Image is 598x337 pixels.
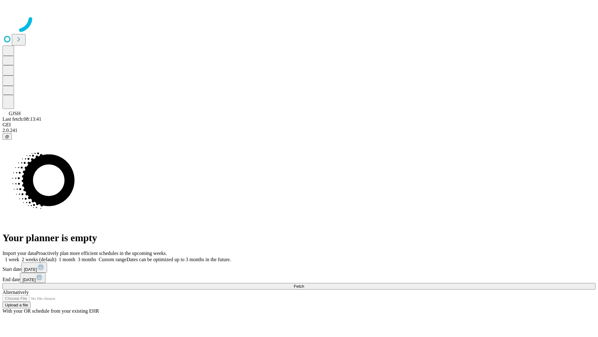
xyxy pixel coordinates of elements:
[24,267,37,272] span: [DATE]
[36,251,167,256] span: Proactively plan more efficient schedules in the upcoming weeks.
[9,111,21,116] span: GJSH
[2,262,596,273] div: Start date
[20,273,45,283] button: [DATE]
[2,133,12,140] button: @
[21,262,47,273] button: [DATE]
[78,257,96,262] span: 3 months
[22,277,36,282] span: [DATE]
[2,302,31,308] button: Upload a file
[2,232,596,244] h1: Your planner is empty
[22,257,56,262] span: 2 weeks (default)
[294,284,304,289] span: Fetch
[99,257,126,262] span: Custom range
[59,257,75,262] span: 1 month
[5,134,9,139] span: @
[2,251,36,256] span: Import your data
[2,290,29,295] span: Alternatively
[2,273,596,283] div: End date
[2,128,596,133] div: 2.0.241
[2,116,41,122] span: Last fetch: 08:13:41
[5,257,19,262] span: 1 week
[2,122,596,128] div: GEI
[2,308,99,314] span: With your OR schedule from your existing EHR
[126,257,231,262] span: Dates can be optimized up to 3 months in the future.
[2,283,596,290] button: Fetch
